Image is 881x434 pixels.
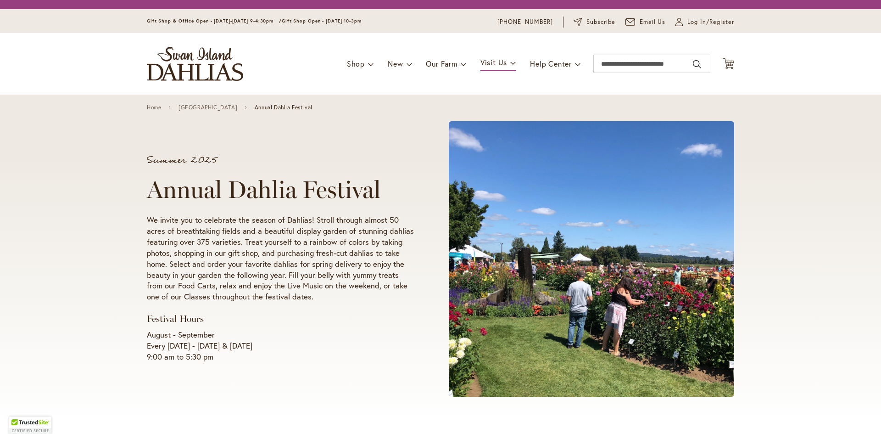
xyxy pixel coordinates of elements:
span: Email Us [640,17,666,27]
p: We invite you to celebrate the season of Dahlias! Stroll through almost 50 acres of breathtaking ... [147,214,414,303]
a: Email Us [625,17,666,27]
a: Subscribe [574,17,615,27]
h3: Festival Hours [147,313,414,325]
span: Gift Shop & Office Open - [DATE]-[DATE] 9-4:30pm / [147,18,282,24]
div: TrustedSite Certified [9,417,51,434]
span: Log In/Register [687,17,734,27]
span: Gift Shop Open - [DATE] 10-3pm [282,18,362,24]
span: Annual Dahlia Festival [255,104,312,111]
span: Visit Us [480,57,507,67]
a: [GEOGRAPHIC_DATA] [178,104,237,111]
p: Summer 2025 [147,156,414,165]
span: Our Farm [426,59,457,68]
a: Home [147,104,161,111]
p: August - September Every [DATE] - [DATE] & [DATE] 9:00 am to 5:30 pm [147,329,414,362]
a: [PHONE_NUMBER] [497,17,553,27]
a: store logo [147,47,243,81]
span: Help Center [530,59,572,68]
h1: Annual Dahlia Festival [147,176,414,203]
span: New [388,59,403,68]
a: Log In/Register [675,17,734,27]
span: Shop [347,59,365,68]
button: Search [693,57,701,72]
span: Subscribe [586,17,615,27]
